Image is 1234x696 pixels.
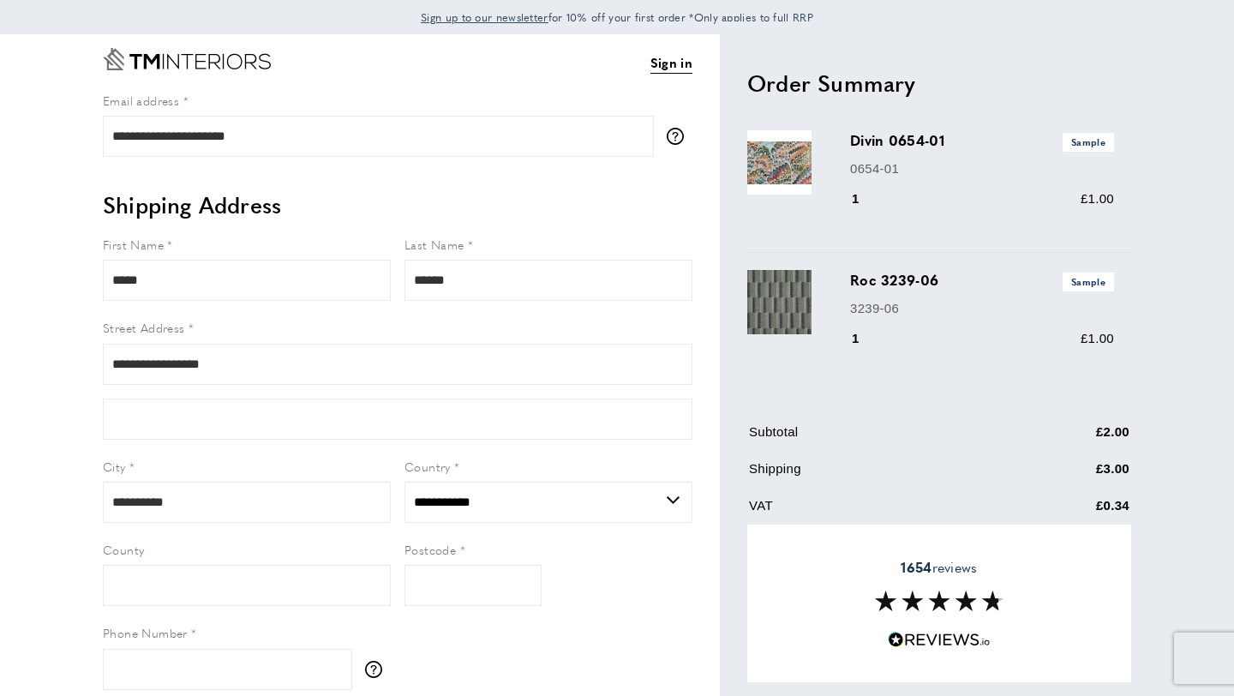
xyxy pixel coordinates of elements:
[365,661,391,678] button: More information
[1081,331,1114,345] span: £1.00
[1063,273,1114,291] span: Sample
[850,159,1114,179] p: 0654-01
[103,458,126,475] span: City
[749,422,1009,455] td: Subtotal
[747,270,812,334] img: Roc 3239-06
[421,9,813,25] span: for 10% off your first order *Only applies to full RRP
[901,559,977,576] span: reviews
[650,52,692,74] a: Sign in
[850,298,1114,319] p: 3239-06
[103,189,692,220] h2: Shipping Address
[749,495,1009,529] td: VAT
[1063,133,1114,151] span: Sample
[421,9,548,26] a: Sign up to our newsletter
[1011,495,1129,529] td: £0.34
[103,541,144,558] span: County
[875,591,1003,611] img: Reviews section
[850,189,884,209] div: 1
[850,270,1114,291] h3: Roc 3239-06
[103,624,188,641] span: Phone Number
[1011,422,1129,455] td: £2.00
[747,130,812,195] img: Divin 0654-01
[901,557,931,577] strong: 1654
[421,9,548,25] span: Sign up to our newsletter
[749,459,1009,492] td: Shipping
[1011,459,1129,492] td: £3.00
[103,319,185,336] span: Street Address
[747,68,1131,99] h2: Order Summary
[103,48,271,70] a: Go to Home page
[850,130,1114,151] h3: Divin 0654-01
[404,541,456,558] span: Postcode
[103,236,164,253] span: First Name
[667,128,692,145] button: More information
[404,458,451,475] span: Country
[888,632,991,648] img: Reviews.io 5 stars
[1081,191,1114,206] span: £1.00
[850,328,884,349] div: 1
[404,236,464,253] span: Last Name
[103,92,179,109] span: Email address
